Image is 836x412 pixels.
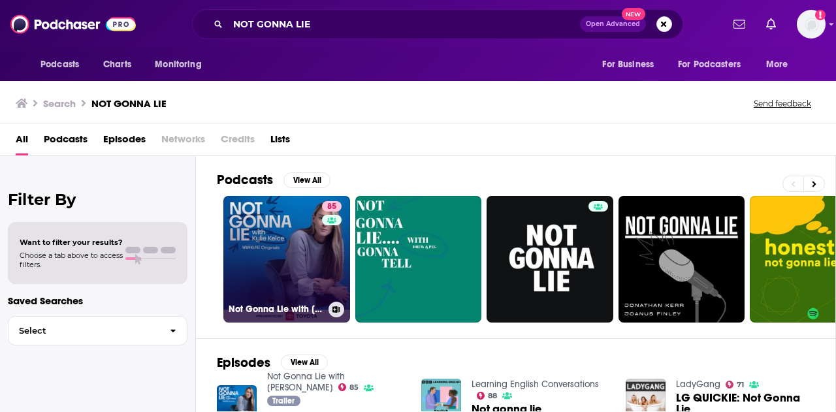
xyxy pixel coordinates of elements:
[223,196,350,323] a: 85Not Gonna Lie with [PERSON_NAME]
[8,316,187,345] button: Select
[228,14,580,35] input: Search podcasts, credits, & more...
[270,129,290,155] a: Lists
[757,52,805,77] button: open menu
[750,98,815,109] button: Send feedback
[728,13,750,35] a: Show notifications dropdown
[593,52,670,77] button: open menu
[797,10,826,39] span: Logged in as jartea
[229,304,323,315] h3: Not Gonna Lie with [PERSON_NAME]
[477,392,498,400] a: 88
[622,8,645,20] span: New
[192,9,683,39] div: Search podcasts, credits, & more...
[16,129,28,155] a: All
[20,251,123,269] span: Choose a tab above to access filters.
[20,238,123,247] span: Want to filter your results?
[766,55,788,74] span: More
[217,355,328,371] a: EpisodesView All
[488,393,497,399] span: 88
[472,379,599,390] a: Learning English Conversations
[726,381,745,388] a: 71
[797,10,826,39] button: Show profile menu
[217,172,330,188] a: PodcastsView All
[40,55,79,74] span: Podcasts
[43,97,76,110] h3: Search
[338,383,359,391] a: 85
[676,379,720,390] a: LadyGang
[267,371,345,393] a: Not Gonna Lie with Kylie Kelce
[669,52,760,77] button: open menu
[272,397,295,405] span: Trailer
[8,190,187,209] h2: Filter By
[322,201,342,212] a: 85
[761,13,781,35] a: Show notifications dropdown
[217,355,270,371] h2: Episodes
[349,385,359,390] span: 85
[155,55,201,74] span: Monitoring
[217,172,273,188] h2: Podcasts
[161,129,205,155] span: Networks
[602,55,654,74] span: For Business
[580,16,646,32] button: Open AdvancedNew
[678,55,741,74] span: For Podcasters
[281,355,328,370] button: View All
[797,10,826,39] img: User Profile
[737,382,744,388] span: 71
[91,97,167,110] h3: NOT GONNA LIE
[44,129,88,155] a: Podcasts
[146,52,218,77] button: open menu
[10,12,136,37] img: Podchaser - Follow, Share and Rate Podcasts
[103,55,131,74] span: Charts
[8,326,159,335] span: Select
[31,52,96,77] button: open menu
[283,172,330,188] button: View All
[586,21,640,27] span: Open Advanced
[8,294,187,307] p: Saved Searches
[95,52,139,77] a: Charts
[327,200,336,214] span: 85
[815,10,826,20] svg: Add a profile image
[221,129,255,155] span: Credits
[103,129,146,155] a: Episodes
